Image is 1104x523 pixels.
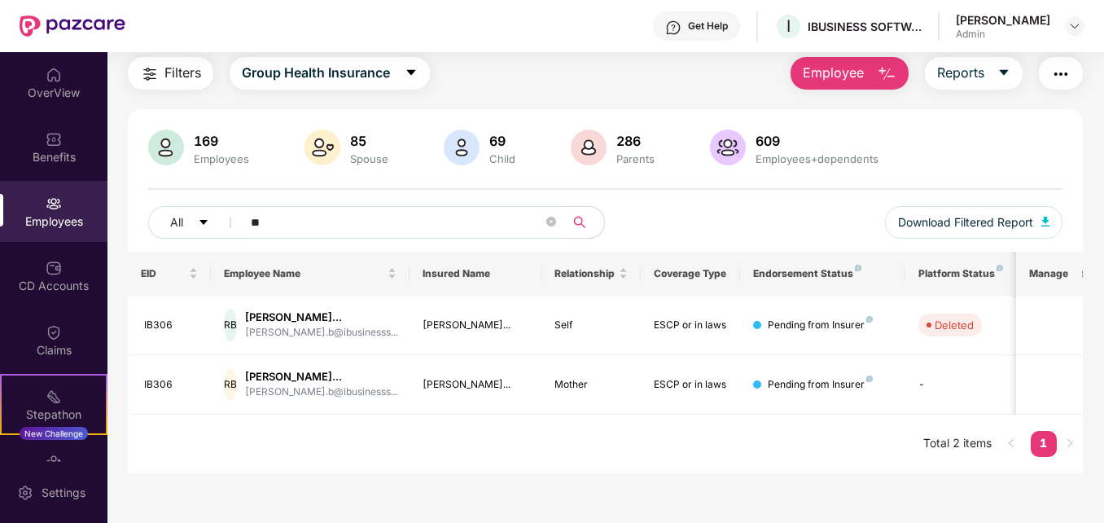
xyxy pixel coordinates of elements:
[1057,431,1083,457] li: Next Page
[613,152,658,165] div: Parents
[191,133,252,149] div: 169
[808,19,922,34] div: IBUSINESS SOFTWARE PRIVATE LIMITED
[224,368,237,401] div: RB
[128,252,211,296] th: EID
[1068,20,1081,33] img: svg+xml;base64,PHN2ZyBpZD0iRHJvcGRvd24tMzJ4MzIiIHhtbG5zPSJodHRwOi8vd3d3LnczLm9yZy8yMDAwL3N2ZyIgd2...
[245,310,398,325] div: [PERSON_NAME]...
[46,453,62,469] img: svg+xml;base64,PHN2ZyBpZD0iRW5kb3JzZW1lbnRzIiB4bWxucz0iaHR0cDovL3d3dy53My5vcmcvMjAwMC9zdmciIHdpZH...
[164,63,201,83] span: Filters
[230,57,430,90] button: Group Health Insurancecaret-down
[1006,438,1016,448] span: left
[654,377,727,393] div: ESCP or in laws
[571,130,607,165] img: svg+xml;base64,PHN2ZyB4bWxucz0iaHR0cDovL3d3dy53My5vcmcvMjAwMC9zdmciIHhtbG5zOnhsaW5rPSJodHRwOi8vd3...
[304,130,340,165] img: svg+xml;base64,PHN2ZyB4bWxucz0iaHR0cDovL3d3dy53My5vcmcvMjAwMC9zdmciIHhtbG5zOnhsaW5rPSJodHRwOi8vd3...
[46,324,62,341] img: svg+xml;base64,PHN2ZyBpZD0iQ2xhaW0iIHhtbG5zPSJodHRwOi8vd3d3LnczLm9yZy8yMDAwL3N2ZyIgd2lkdGg9IjIwIi...
[546,215,556,231] span: close-circle
[423,318,529,333] div: [PERSON_NAME]...
[224,267,384,280] span: Employee Name
[2,407,106,423] div: Stepathon
[46,196,62,212] img: svg+xml;base64,PHN2ZyBpZD0iRW1wbG95ZWVzIiB4bWxucz0iaHR0cDovL3d3dy53My5vcmcvMjAwMC9zdmciIHdpZHRoPS...
[554,267,616,280] span: Relationship
[1016,252,1082,296] th: Manage
[925,57,1023,90] button: Reportscaret-down
[148,130,184,165] img: svg+xml;base64,PHN2ZyB4bWxucz0iaHR0cDovL3d3dy53My5vcmcvMjAwMC9zdmciIHhtbG5zOnhsaW5rPSJodHRwOi8vd3...
[211,252,410,296] th: Employee Name
[37,485,90,501] div: Settings
[905,355,1021,415] td: -
[752,133,882,149] div: 609
[46,67,62,83] img: svg+xml;base64,PHN2ZyBpZD0iSG9tZSIgeG1sbnM9Imh0dHA6Ly93d3cudzMub3JnLzIwMDAvc3ZnIiB3aWR0aD0iMjAiIG...
[1057,431,1083,457] button: right
[956,28,1050,41] div: Admin
[613,133,658,149] div: 286
[564,206,605,239] button: search
[1041,217,1049,226] img: svg+xml;base64,PHN2ZyB4bWxucz0iaHR0cDovL3d3dy53My5vcmcvMjAwMC9zdmciIHhtbG5zOnhsaW5rPSJodHRwOi8vd3...
[1051,64,1071,84] img: svg+xml;base64,PHN2ZyB4bWxucz0iaHR0cDovL3d3dy53My5vcmcvMjAwMC9zdmciIHdpZHRoPSIyNCIgaGVpZ2h0PSIyNC...
[198,217,209,230] span: caret-down
[224,309,237,341] div: RB
[791,57,909,90] button: Employee
[654,318,727,333] div: ESCP or in laws
[245,325,398,341] div: [PERSON_NAME].b@ibusinesss...
[956,12,1050,28] div: [PERSON_NAME]
[768,377,873,393] div: Pending from Insurer
[866,316,873,323] img: svg+xml;base64,PHN2ZyB4bWxucz0iaHR0cDovL3d3dy53My5vcmcvMjAwMC9zdmciIHdpZHRoPSI4IiBoZWlnaHQ9IjgiIH...
[347,152,392,165] div: Spouse
[140,64,160,84] img: svg+xml;base64,PHN2ZyB4bWxucz0iaHR0cDovL3d3dy53My5vcmcvMjAwMC9zdmciIHdpZHRoPSIyNCIgaGVpZ2h0PSIyNC...
[641,252,740,296] th: Coverage Type
[998,431,1024,457] button: left
[935,317,974,333] div: Deleted
[803,63,864,83] span: Employee
[768,318,873,333] div: Pending from Insurer
[688,20,728,33] div: Get Help
[46,260,62,276] img: svg+xml;base64,PHN2ZyBpZD0iQ0RfQWNjb3VudHMiIGRhdGEtbmFtZT0iQ0QgQWNjb3VudHMiIHhtbG5zPSJodHRwOi8vd3...
[46,389,62,405] img: svg+xml;base64,PHN2ZyB4bWxucz0iaHR0cDovL3d3dy53My5vcmcvMjAwMC9zdmciIHdpZHRoPSIyMSIgaGVpZ2h0PSIyMC...
[564,216,596,229] span: search
[410,252,542,296] th: Insured Name
[444,130,480,165] img: svg+xml;base64,PHN2ZyB4bWxucz0iaHR0cDovL3d3dy53My5vcmcvMjAwMC9zdmciIHhtbG5zOnhsaW5rPSJodHRwOi8vd3...
[937,63,984,83] span: Reports
[665,20,681,36] img: svg+xml;base64,PHN2ZyBpZD0iSGVscC0zMngzMiIgeG1sbnM9Imh0dHA6Ly93d3cudzMub3JnLzIwMDAvc3ZnIiB3aWR0aD...
[786,16,791,36] span: I
[546,217,556,226] span: close-circle
[710,130,746,165] img: svg+xml;base64,PHN2ZyB4bWxucz0iaHR0cDovL3d3dy53My5vcmcvMjAwMC9zdmciIHhtbG5zOnhsaW5rPSJodHRwOi8vd3...
[923,431,992,457] li: Total 2 items
[141,267,186,280] span: EID
[855,265,861,271] img: svg+xml;base64,PHN2ZyB4bWxucz0iaHR0cDovL3d3dy53My5vcmcvMjAwMC9zdmciIHdpZHRoPSI4IiBoZWlnaHQ9IjgiIH...
[148,206,248,239] button: Allcaret-down
[998,431,1024,457] li: Previous Page
[191,152,252,165] div: Employees
[144,318,198,333] div: IB306
[752,152,882,165] div: Employees+dependents
[885,206,1062,239] button: Download Filtered Report
[877,64,896,84] img: svg+xml;base64,PHN2ZyB4bWxucz0iaHR0cDovL3d3dy53My5vcmcvMjAwMC9zdmciIHhtbG5zOnhsaW5rPSJodHRwOi8vd3...
[20,427,88,440] div: New Challenge
[918,267,1008,280] div: Platform Status
[753,267,892,280] div: Endorsement Status
[1031,431,1057,455] a: 1
[242,63,390,83] span: Group Health Insurance
[554,377,628,393] div: Mother
[1065,438,1075,448] span: right
[46,131,62,147] img: svg+xml;base64,PHN2ZyBpZD0iQmVuZWZpdHMiIHhtbG5zPSJodHRwOi8vd3d3LnczLm9yZy8yMDAwL3N2ZyIgd2lkdGg9Ij...
[245,369,398,385] div: [PERSON_NAME]...
[128,57,213,90] button: Filters
[997,66,1010,81] span: caret-down
[347,133,392,149] div: 85
[997,265,1003,271] img: svg+xml;base64,PHN2ZyB4bWxucz0iaHR0cDovL3d3dy53My5vcmcvMjAwMC9zdmciIHdpZHRoPSI4IiBoZWlnaHQ9IjgiIH...
[1031,431,1057,457] li: 1
[898,213,1033,231] span: Download Filtered Report
[170,213,183,231] span: All
[245,385,398,400] div: [PERSON_NAME].b@ibusinesss...
[405,66,418,81] span: caret-down
[20,15,125,37] img: New Pazcare Logo
[144,377,198,393] div: IB306
[554,318,628,333] div: Self
[541,252,641,296] th: Relationship
[486,152,519,165] div: Child
[17,485,33,501] img: svg+xml;base64,PHN2ZyBpZD0iU2V0dGluZy0yMHgyMCIgeG1sbnM9Imh0dHA6Ly93d3cudzMub3JnLzIwMDAvc3ZnIiB3aW...
[486,133,519,149] div: 69
[866,376,873,382] img: svg+xml;base64,PHN2ZyB4bWxucz0iaHR0cDovL3d3dy53My5vcmcvMjAwMC9zdmciIHdpZHRoPSI4IiBoZWlnaHQ9IjgiIH...
[423,377,529,393] div: [PERSON_NAME]...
